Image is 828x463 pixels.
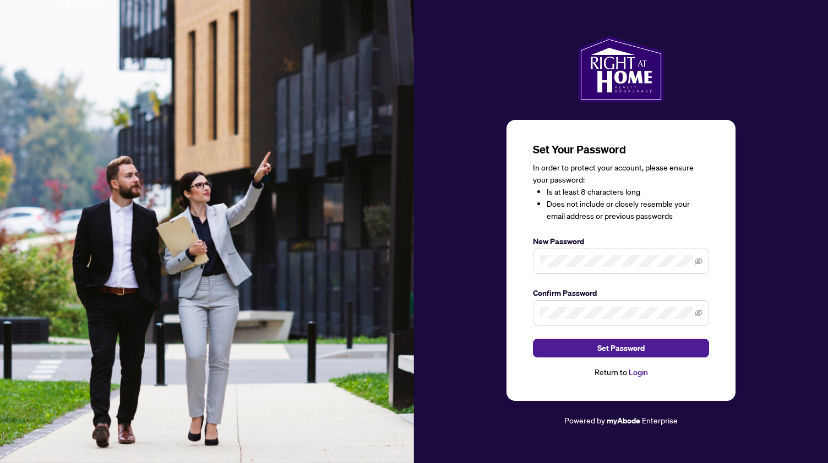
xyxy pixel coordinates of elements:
[564,415,605,425] span: Powered by
[597,339,645,357] span: Set Password
[695,309,702,317] span: eye-invisible
[547,198,709,222] li: Does not include or closely resemble your email address or previous passwords
[607,415,640,427] a: myAbode
[533,142,709,157] h3: Set Your Password
[629,367,648,377] a: Login
[578,36,663,102] img: ma-logo
[642,415,678,425] span: Enterprise
[533,366,709,379] div: Return to
[533,235,709,247] label: New Password
[547,186,709,198] li: Is at least 8 characters long
[695,257,702,265] span: eye-invisible
[533,339,709,357] button: Set Password
[533,162,709,222] div: In order to protect your account, please ensure your password:
[533,287,709,299] label: Confirm Password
